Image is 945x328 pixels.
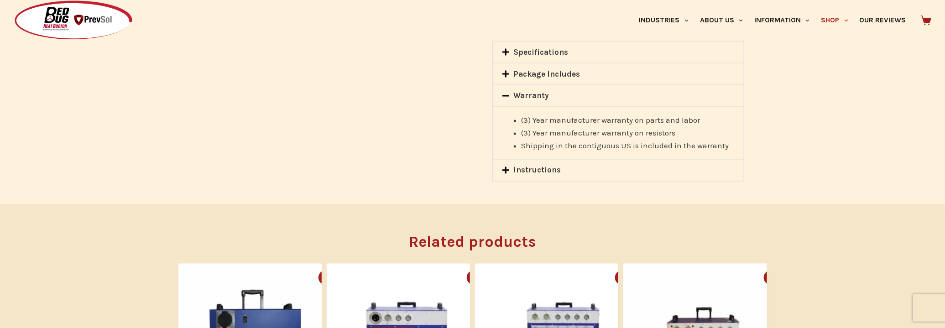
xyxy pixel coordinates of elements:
span: Shipping in the contiguous US is included in the warranty [522,141,729,151]
div: Instructions [493,160,743,181]
a: Specifications [514,47,569,57]
a: Warranty [514,91,549,100]
button: Quick view toggle [615,271,630,285]
div: Warranty [493,107,743,159]
a: Package Includes [514,69,580,78]
button: Quick view toggle [764,271,778,285]
button: Quick view toggle [318,271,333,285]
div: Package Includes [493,63,743,85]
span: (3) Year manufacturer warranty on resistors [522,129,676,138]
div: Warranty [493,85,743,107]
div: Specifications [493,42,743,63]
button: Open LiveChat chat widget [7,4,35,31]
a: Instructions [514,166,561,175]
button: Quick view toggle [467,271,481,285]
span: (3) Year manufacturer warranty on parts and labor [522,116,700,125]
h2: Related products [178,231,767,254]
